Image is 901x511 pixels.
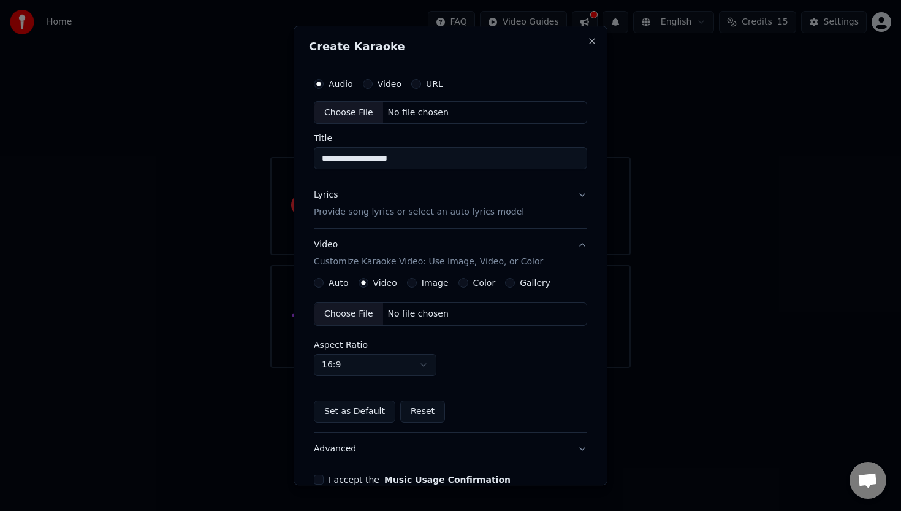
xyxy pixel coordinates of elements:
[314,134,587,143] label: Title
[400,401,445,423] button: Reset
[314,190,338,202] div: Lyrics
[314,401,395,423] button: Set as Default
[314,341,587,350] label: Aspect Ratio
[520,279,550,288] label: Gallery
[314,239,543,269] div: Video
[314,207,524,219] p: Provide song lyrics or select an auto lyrics model
[383,309,454,321] div: No file chosen
[422,279,449,288] label: Image
[383,107,454,119] div: No file chosen
[314,180,587,229] button: LyricsProvide song lyrics or select an auto lyrics model
[314,279,587,433] div: VideoCustomize Karaoke Video: Use Image, Video, or Color
[384,476,511,485] button: I accept the
[314,304,383,326] div: Choose File
[329,80,353,88] label: Audio
[329,279,349,288] label: Auto
[426,80,443,88] label: URL
[309,41,592,52] h2: Create Karaoke
[378,80,401,88] label: Video
[329,476,511,485] label: I accept the
[373,279,397,288] label: Video
[314,229,587,279] button: VideoCustomize Karaoke Video: Use Image, Video, or Color
[314,256,543,269] p: Customize Karaoke Video: Use Image, Video, or Color
[314,102,383,124] div: Choose File
[473,279,496,288] label: Color
[314,434,587,466] button: Advanced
